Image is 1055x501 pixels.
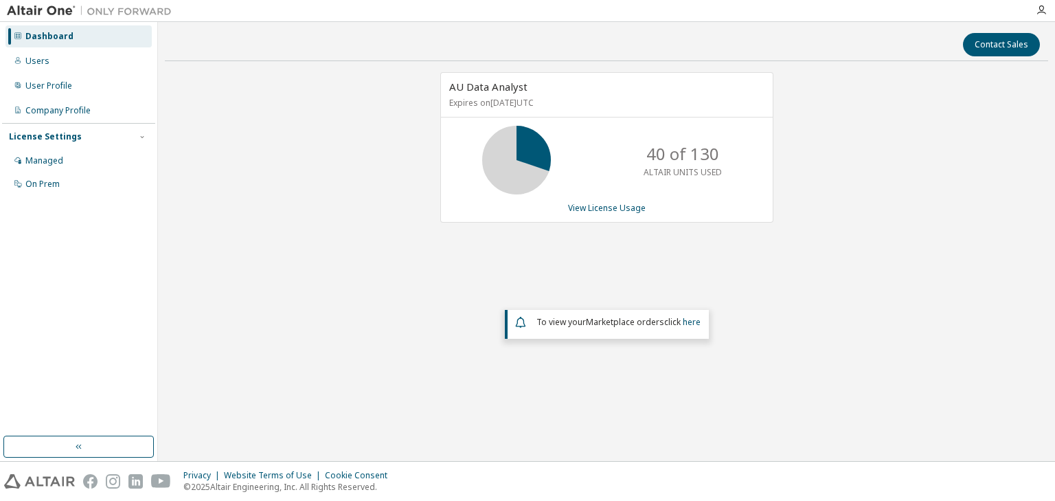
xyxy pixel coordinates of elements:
div: Privacy [183,470,224,481]
p: 40 of 130 [646,142,719,166]
div: User Profile [25,80,72,91]
a: here [683,316,701,328]
img: facebook.svg [83,474,98,489]
p: ALTAIR UNITS USED [644,166,722,178]
em: Marketplace orders [586,316,664,328]
div: Users [25,56,49,67]
img: altair_logo.svg [4,474,75,489]
span: AU Data Analyst [449,80,527,93]
div: Website Terms of Use [224,470,325,481]
img: Altair One [7,4,179,18]
img: linkedin.svg [128,474,143,489]
img: youtube.svg [151,474,171,489]
p: © 2025 Altair Engineering, Inc. All Rights Reserved. [183,481,396,493]
img: instagram.svg [106,474,120,489]
span: To view your click [536,316,701,328]
div: License Settings [9,131,82,142]
div: Dashboard [25,31,73,42]
p: Expires on [DATE] UTC [449,97,761,109]
div: Cookie Consent [325,470,396,481]
a: View License Usage [568,202,646,214]
div: Managed [25,155,63,166]
div: Company Profile [25,105,91,116]
button: Contact Sales [963,33,1040,56]
div: On Prem [25,179,60,190]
